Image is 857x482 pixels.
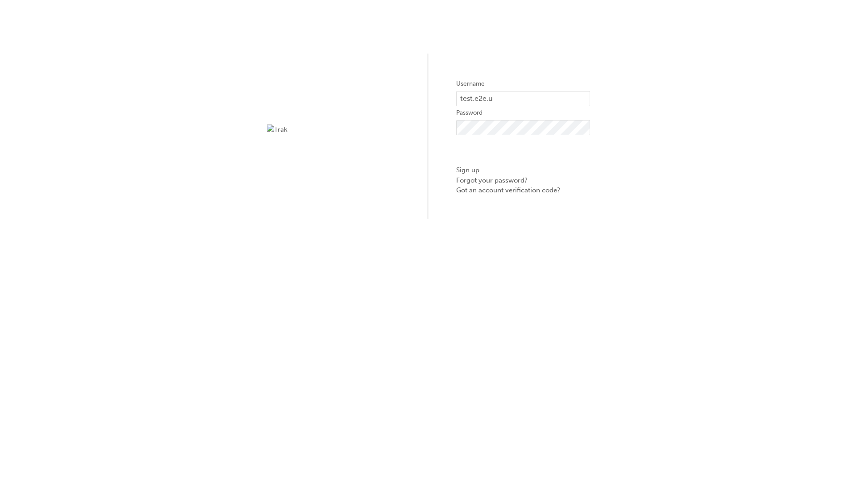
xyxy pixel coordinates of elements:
[456,142,590,159] button: Sign In
[456,165,590,175] a: Sign up
[456,91,590,106] input: Username
[267,125,401,135] img: Trak
[456,108,590,118] label: Password
[456,185,590,195] a: Got an account verification code?
[456,79,590,89] label: Username
[456,175,590,186] a: Forgot your password?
